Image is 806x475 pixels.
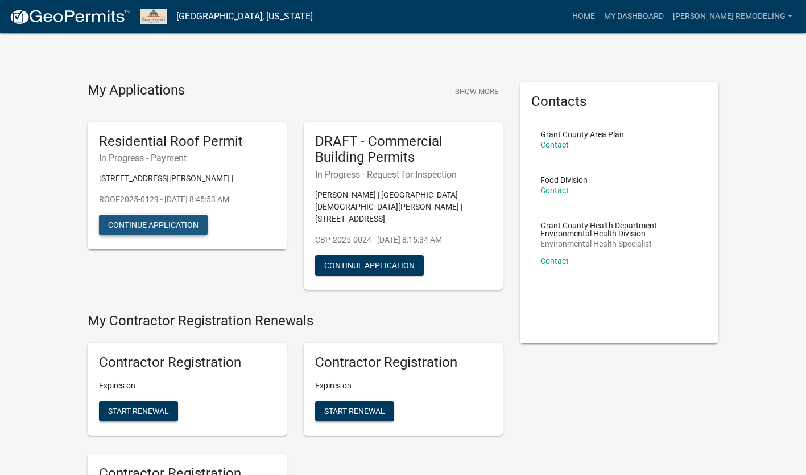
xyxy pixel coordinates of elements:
p: Grant County Health Department - Environmental Health Division [540,222,698,237]
h5: DRAFT - Commercial Building Permits [315,133,491,166]
span: Start Renewal [108,406,169,415]
h6: In Progress - Payment [99,153,275,163]
p: Expires on [315,380,491,392]
p: ROOF2025-0129 - [DATE] 8:45:53 AM [99,194,275,206]
button: Start Renewal [99,401,178,421]
a: My Dashboard [600,6,668,27]
h5: Contractor Registration [315,354,491,371]
p: Grant County Area Plan [540,130,624,138]
span: Start Renewal [324,406,385,415]
p: Environmental Health Specialist [540,240,698,248]
a: [PERSON_NAME] Remodeling [668,6,797,27]
a: [GEOGRAPHIC_DATA], [US_STATE] [176,7,313,26]
h4: My Contractor Registration Renewals [88,313,503,329]
p: CBP-2025-0024 - [DATE] 8:15:34 AM [315,234,491,246]
h5: Residential Roof Permit [99,133,275,150]
img: Grant County, Indiana [140,9,167,24]
h5: Contractor Registration [99,354,275,371]
h6: In Progress - Request for Inspection [315,169,491,180]
a: Contact [540,140,569,149]
p: Food Division [540,176,588,184]
a: Contact [540,186,569,195]
p: [PERSON_NAME] | [GEOGRAPHIC_DATA][DEMOGRAPHIC_DATA][PERSON_NAME] | [STREET_ADDRESS] [315,189,491,225]
p: [STREET_ADDRESS][PERSON_NAME] | [99,173,275,185]
button: Continue Application [99,215,208,235]
h4: My Applications [88,82,185,99]
a: Home [568,6,600,27]
p: Expires on [99,380,275,392]
button: Continue Application [315,255,424,276]
h5: Contacts [531,93,708,110]
a: Contact [540,256,569,265]
button: Show More [450,82,503,101]
button: Start Renewal [315,401,394,421]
